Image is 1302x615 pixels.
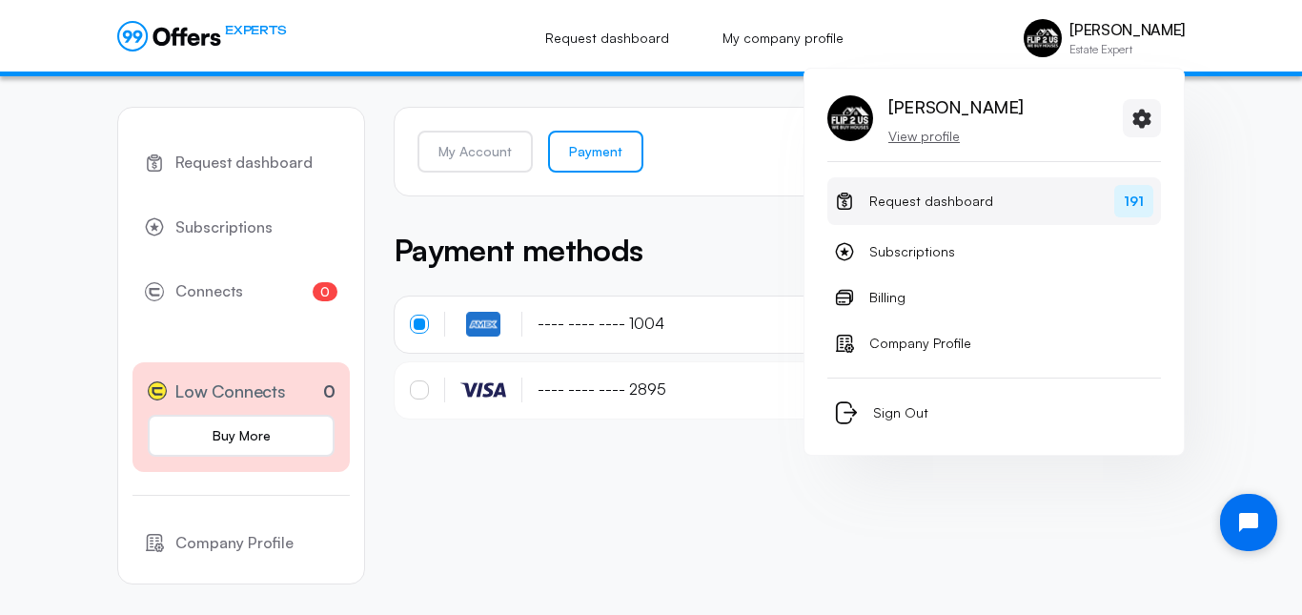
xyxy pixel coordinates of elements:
a: Request dashboard [132,138,350,188]
p: [PERSON_NAME] [888,92,1023,122]
a: Connects0 [132,267,350,317]
span: Subscriptions [175,215,273,240]
h5: Payment methods [394,227,642,273]
span: ---- ---- ---- 1004 [538,314,664,333]
span: Connects [175,279,243,304]
p: View profile [888,127,1023,146]
a: Billing [827,278,1161,317]
a: EXPERTS [117,21,286,51]
a: Company Profile [827,324,1161,362]
a: My Account [417,131,533,173]
span: 0 [313,282,337,301]
span: 191 [1114,185,1153,217]
p: [PERSON_NAME] [1069,21,1185,39]
iframe: Tidio Chat [1204,478,1293,567]
span: EXPERTS [225,21,286,39]
span: ---- ---- ---- 2895 [538,379,666,399]
span: Company Profile [869,332,971,355]
img: Roderick Barr [827,95,873,141]
a: Roderick Barr[PERSON_NAME]View profile [827,92,1023,146]
a: Payment [548,131,643,173]
a: Subscriptions [827,233,1161,271]
p: Estate Expert [1069,44,1185,55]
p: 0 [323,379,336,404]
img: visa [460,378,506,402]
span: Request dashboard [869,190,993,213]
span: Request dashboard [175,151,313,175]
a: Buy More [148,415,335,457]
img: Roderick Barr [1024,19,1062,57]
a: My company profile [702,17,865,59]
span: Company Profile [175,531,294,556]
a: Subscriptions [132,203,350,253]
a: Request dashboard191 [827,177,1161,225]
a: Company Profile [132,519,350,568]
img: amex [466,312,501,337]
span: Low Connects [174,378,286,405]
span: Subscriptions [869,240,955,263]
span: Billing [869,286,905,309]
button: Sign Out [827,394,1161,432]
a: Request dashboard [524,17,690,59]
span: Sign Out [873,401,928,424]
